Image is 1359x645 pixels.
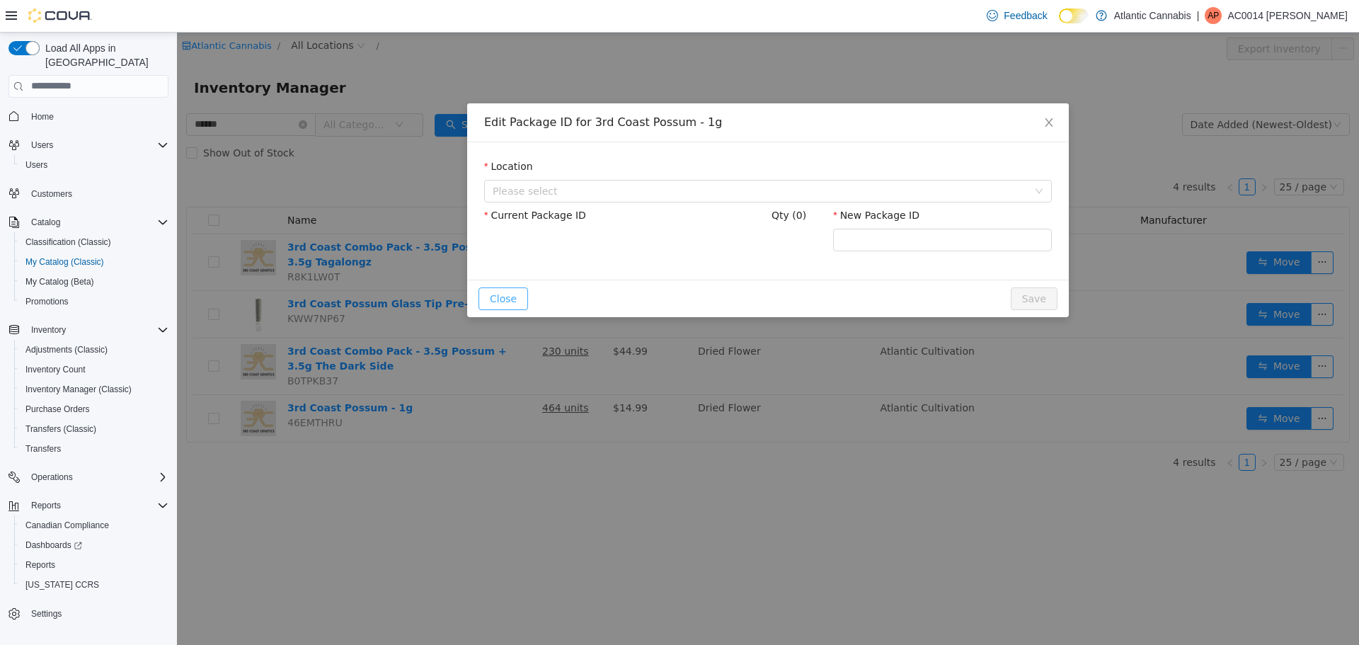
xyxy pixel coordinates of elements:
[595,177,629,188] label: Qty (0)
[25,137,168,154] span: Users
[858,154,866,164] i: icon: down
[307,177,409,188] label: Current Package ID
[20,421,102,438] a: Transfers (Classic)
[25,185,78,202] a: Customers
[25,540,82,551] span: Dashboards
[25,276,94,287] span: My Catalog (Beta)
[20,381,168,398] span: Inventory Manager (Classic)
[14,555,174,575] button: Reports
[20,234,117,251] a: Classification (Classic)
[25,605,168,622] span: Settings
[14,515,174,535] button: Canadian Compliance
[25,256,104,268] span: My Catalog (Classic)
[31,188,72,200] span: Customers
[25,214,66,231] button: Catalog
[834,255,881,278] button: Save
[25,469,168,486] span: Operations
[25,384,132,395] span: Inventory Manager (Classic)
[31,608,62,620] span: Settings
[20,293,168,310] span: Promotions
[307,82,875,98] div: Edit Package ID for 3rd Coast Possum - 1g
[20,517,115,534] a: Canadian Compliance
[20,293,74,310] a: Promotions
[25,579,99,590] span: [US_STATE] CCRS
[25,214,168,231] span: Catalog
[852,71,892,110] button: Close
[656,196,875,219] input: New Package ID
[14,292,174,312] button: Promotions
[25,404,90,415] span: Purchase Orders
[14,575,174,595] button: [US_STATE] CCRS
[25,108,168,125] span: Home
[20,401,96,418] a: Purchase Orders
[20,156,53,173] a: Users
[25,137,59,154] button: Users
[3,603,174,624] button: Settings
[14,379,174,399] button: Inventory Manager (Classic)
[14,272,174,292] button: My Catalog (Beta)
[20,440,168,457] span: Transfers
[1208,7,1219,24] span: AP
[25,443,61,455] span: Transfers
[31,472,73,483] span: Operations
[20,517,168,534] span: Canadian Compliance
[25,423,96,435] span: Transfers (Classic)
[3,212,174,232] button: Catalog
[981,1,1053,30] a: Feedback
[14,155,174,175] button: Users
[25,108,59,125] a: Home
[866,84,878,96] i: icon: close
[31,111,54,122] span: Home
[3,135,174,155] button: Users
[20,556,168,573] span: Reports
[20,537,168,554] span: Dashboards
[3,183,174,204] button: Customers
[25,497,67,514] button: Reports
[25,559,55,571] span: Reports
[40,41,168,69] span: Load All Apps in [GEOGRAPHIC_DATA]
[1197,7,1200,24] p: |
[20,537,88,554] a: Dashboards
[14,252,174,272] button: My Catalog (Classic)
[1059,23,1060,24] span: Dark Mode
[25,364,86,375] span: Inventory Count
[20,556,61,573] a: Reports
[25,185,168,202] span: Customers
[14,535,174,555] a: Dashboards
[20,440,67,457] a: Transfers
[20,234,168,251] span: Classification (Classic)
[20,273,168,290] span: My Catalog (Beta)
[14,232,174,252] button: Classification (Classic)
[3,467,174,487] button: Operations
[14,340,174,360] button: Adjustments (Classic)
[25,321,168,338] span: Inventory
[20,253,168,270] span: My Catalog (Classic)
[25,497,168,514] span: Reports
[1004,8,1047,23] span: Feedback
[20,401,168,418] span: Purchase Orders
[20,273,100,290] a: My Catalog (Beta)
[14,399,174,419] button: Purchase Orders
[31,324,66,336] span: Inventory
[14,419,174,439] button: Transfers (Classic)
[25,236,111,248] span: Classification (Classic)
[316,152,851,166] span: Please select
[14,439,174,459] button: Transfers
[3,320,174,340] button: Inventory
[31,217,60,228] span: Catalog
[656,177,742,188] label: New Package ID
[20,576,105,593] a: [US_STATE] CCRS
[25,520,109,531] span: Canadian Compliance
[20,361,168,378] span: Inventory Count
[3,496,174,515] button: Reports
[20,156,168,173] span: Users
[1059,8,1089,23] input: Dark Mode
[31,139,53,151] span: Users
[1227,7,1348,24] p: AC0014 [PERSON_NAME]
[25,296,69,307] span: Promotions
[25,469,79,486] button: Operations
[28,8,92,23] img: Cova
[25,605,67,622] a: Settings
[14,360,174,379] button: Inventory Count
[25,321,71,338] button: Inventory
